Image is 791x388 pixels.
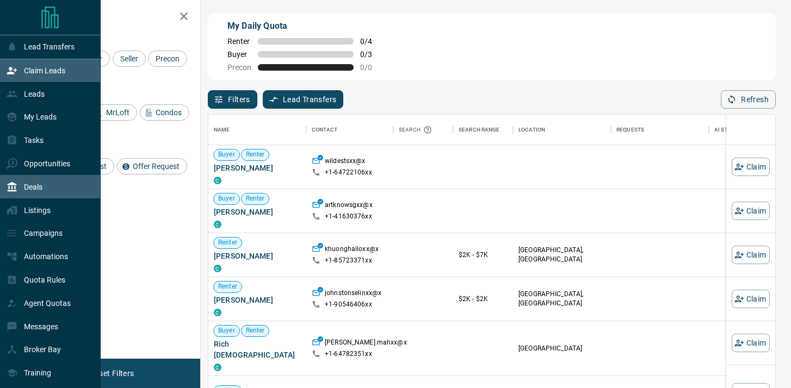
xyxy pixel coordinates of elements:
[83,364,141,383] button: Reset Filters
[148,51,187,67] div: Precon
[214,326,239,335] span: Buyer
[208,90,257,109] button: Filters
[152,54,183,63] span: Precon
[214,177,221,184] div: condos.ca
[611,115,709,145] div: Requests
[518,344,605,353] p: [GEOGRAPHIC_DATA]
[129,162,183,171] span: Offer Request
[208,115,306,145] div: Name
[360,50,384,59] span: 0 / 3
[214,115,230,145] div: Name
[90,104,137,121] div: MrLoft
[732,202,770,220] button: Claim
[453,115,513,145] div: Search Range
[325,300,372,309] p: +1- 90546406xx
[325,289,381,300] p: johnstonselinxx@x
[732,290,770,308] button: Claim
[325,338,407,349] p: [PERSON_NAME].mahxx@x
[518,115,545,145] div: Location
[35,11,189,24] h2: Filters
[214,162,301,173] span: [PERSON_NAME]
[152,108,186,117] span: Condos
[518,246,605,264] p: [GEOGRAPHIC_DATA], [GEOGRAPHIC_DATA]
[242,326,269,335] span: Renter
[732,246,770,264] button: Claim
[227,20,384,33] p: My Daily Quota
[113,51,146,67] div: Seller
[227,50,251,59] span: Buyer
[325,245,379,256] p: khuonghailoxx@x
[459,250,508,260] p: $2K - $7K
[102,108,133,117] span: MrLoft
[214,339,301,360] span: Rich [DEMOGRAPHIC_DATA]
[242,194,269,203] span: Renter
[214,238,242,247] span: Renter
[732,334,770,352] button: Claim
[214,265,221,272] div: condos.ca
[116,54,142,63] span: Seller
[214,251,301,261] span: [PERSON_NAME]
[513,115,611,145] div: Location
[214,221,221,228] div: condos.ca
[227,37,251,46] span: Renter
[214,282,242,291] span: Renter
[140,104,189,121] div: Condos
[214,309,221,316] div: condos.ca
[325,212,372,221] p: +1- 41630376xx
[459,294,508,304] p: $2K - $2K
[325,201,373,212] p: artknowsgxx@x
[306,115,393,145] div: Contact
[242,150,269,159] span: Renter
[732,158,770,176] button: Claim
[214,364,221,371] div: condos.ca
[360,37,384,46] span: 0 / 4
[325,157,366,168] p: wildestsxx@x
[616,115,644,145] div: Requests
[214,150,239,159] span: Buyer
[117,158,187,174] div: Offer Request
[325,168,372,177] p: +1- 64722106xx
[325,349,372,359] p: +1- 64782351xx
[325,256,372,265] p: +1- 85723371xx
[214,295,301,305] span: [PERSON_NAME]
[518,290,605,308] p: [GEOGRAPHIC_DATA], [GEOGRAPHIC_DATA]
[360,63,384,72] span: 0 / 0
[227,63,251,72] span: Precon
[312,115,337,145] div: Contact
[214,194,239,203] span: Buyer
[399,115,435,145] div: Search
[721,90,776,109] button: Refresh
[263,90,344,109] button: Lead Transfers
[214,206,301,217] span: [PERSON_NAME]
[459,115,500,145] div: Search Range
